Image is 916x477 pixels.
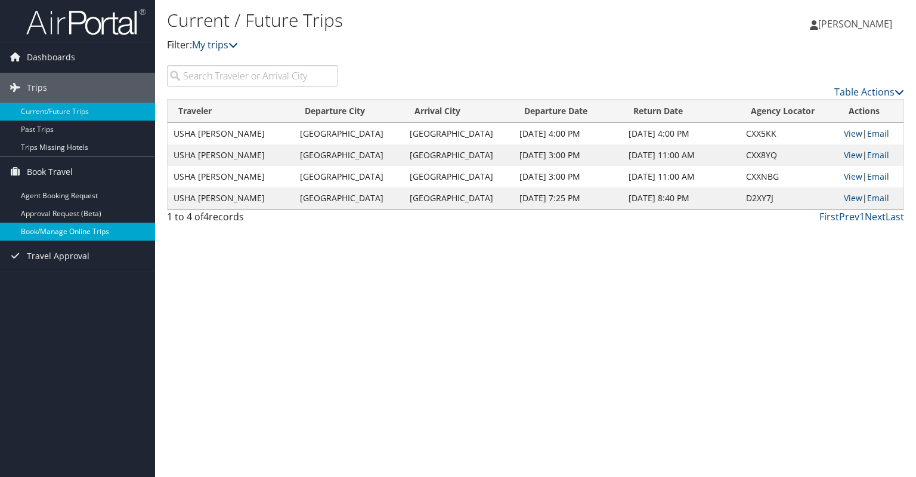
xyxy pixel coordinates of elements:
td: [DATE] 3:00 PM [513,166,623,187]
a: Email [867,192,889,204]
td: [DATE] 4:00 PM [513,123,623,144]
td: USHA [PERSON_NAME] [168,166,294,187]
input: Search Traveler or Arrival City [167,65,338,87]
td: [DATE] 8:40 PM [623,187,739,209]
th: Departure Date: activate to sort column descending [513,100,623,123]
th: Return Date: activate to sort column ascending [623,100,739,123]
a: Email [867,149,889,161]
td: [DATE] 4:00 PM [623,123,739,144]
a: View [844,149,862,161]
td: [GEOGRAPHIC_DATA] [294,144,404,166]
a: Email [867,128,889,139]
th: Agency Locator: activate to sort column ascending [740,100,838,123]
td: [DATE] 11:00 AM [623,166,739,187]
th: Arrival City: activate to sort column ascending [404,100,513,123]
a: Next [865,210,886,223]
td: [GEOGRAPHIC_DATA] [404,144,513,166]
span: Travel Approval [27,241,89,271]
a: View [844,192,862,204]
td: [GEOGRAPHIC_DATA] [294,123,404,144]
a: Prev [839,210,859,223]
span: Trips [27,73,47,103]
td: USHA [PERSON_NAME] [168,144,294,166]
td: CXXNBG [740,166,838,187]
span: 4 [203,210,209,223]
td: [GEOGRAPHIC_DATA] [404,123,513,144]
a: View [844,128,862,139]
a: Last [886,210,904,223]
span: Dashboards [27,42,75,72]
td: CXX8YQ [740,144,838,166]
td: [GEOGRAPHIC_DATA] [404,166,513,187]
td: | [838,123,903,144]
td: D2XY7J [740,187,838,209]
th: Departure City: activate to sort column ascending [294,100,404,123]
th: Traveler: activate to sort column ascending [168,100,294,123]
td: USHA [PERSON_NAME] [168,123,294,144]
td: | [838,166,903,187]
a: My trips [192,38,238,51]
div: 1 to 4 of records [167,210,338,230]
td: | [838,144,903,166]
th: Actions [838,100,903,123]
a: View [844,171,862,182]
td: [DATE] 11:00 AM [623,144,739,166]
h1: Current / Future Trips [167,8,658,33]
td: USHA [PERSON_NAME] [168,187,294,209]
a: First [819,210,839,223]
td: [DATE] 3:00 PM [513,144,623,166]
td: [GEOGRAPHIC_DATA] [294,187,404,209]
td: [GEOGRAPHIC_DATA] [294,166,404,187]
a: 1 [859,210,865,223]
td: [GEOGRAPHIC_DATA] [404,187,513,209]
td: CXX5KK [740,123,838,144]
td: [DATE] 7:25 PM [513,187,623,209]
p: Filter: [167,38,658,53]
span: Book Travel [27,157,73,187]
a: Table Actions [834,85,904,99]
a: [PERSON_NAME] [810,6,904,42]
td: | [838,187,903,209]
span: [PERSON_NAME] [818,17,892,30]
a: Email [867,171,889,182]
img: airportal-logo.png [26,8,146,36]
